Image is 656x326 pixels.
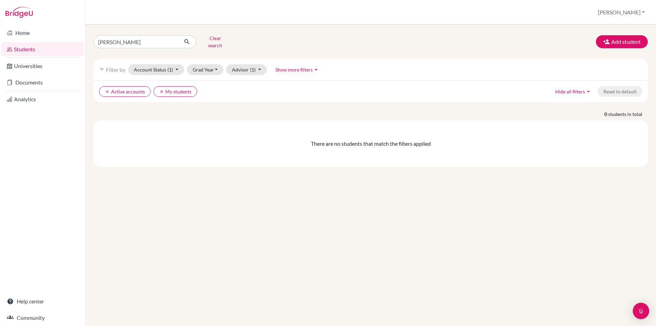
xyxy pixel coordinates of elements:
[633,303,649,319] div: Open Intercom Messenger
[250,67,256,73] span: (1)
[196,33,234,51] button: Clear search
[1,42,84,56] a: Students
[1,26,84,40] a: Home
[99,140,642,148] div: There are no students that match the filters applied
[598,86,642,97] button: Reset to default
[275,67,313,73] span: Show more filters
[595,6,648,19] button: [PERSON_NAME]
[5,7,33,18] img: Bridge-U
[226,64,267,75] button: Advisor(1)
[105,89,110,94] i: clear
[159,89,164,94] i: clear
[313,66,319,73] i: arrow_drop_up
[128,64,184,75] button: Account Status(1)
[94,35,178,48] input: Find student by name...
[608,110,648,118] span: students in total
[1,311,84,325] a: Community
[167,67,173,73] span: (1)
[1,59,84,73] a: Universities
[106,66,125,73] span: Filter by
[585,88,592,95] i: arrow_drop_up
[604,110,608,118] strong: 0
[153,86,197,97] button: clearMy students
[1,295,84,308] a: Help center
[549,86,598,97] button: Hide all filtersarrow_drop_up
[1,76,84,89] a: Documents
[1,92,84,106] a: Analytics
[555,89,585,94] span: Hide all filters
[270,64,325,75] button: Show more filtersarrow_drop_up
[187,64,224,75] button: Grad Year
[99,67,105,72] i: filter_list
[596,35,648,48] button: Add student
[99,86,151,97] button: clearActive accounts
